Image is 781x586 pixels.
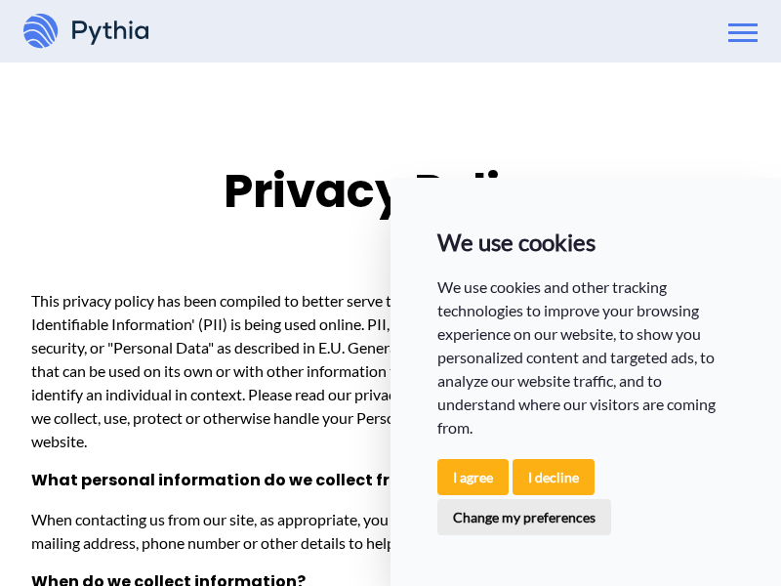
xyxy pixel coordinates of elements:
[31,469,750,492] h5: What personal information do we collect from the people that visit our website?
[437,459,509,495] button: I agree
[31,508,750,555] p: When contacting us from our site, as appropriate, you may be asked to enter your name, email addr...
[513,459,595,495] button: I decline
[437,225,734,260] p: We use cookies
[437,275,734,439] p: We use cookies and other tracking technologies to improve your browsing experience on our website...
[437,499,611,535] button: Change my preferences
[31,289,750,453] p: This privacy policy has been compiled to better serve those who are concerned with how their 'Per...
[31,156,750,273] h2: Privacy Policy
